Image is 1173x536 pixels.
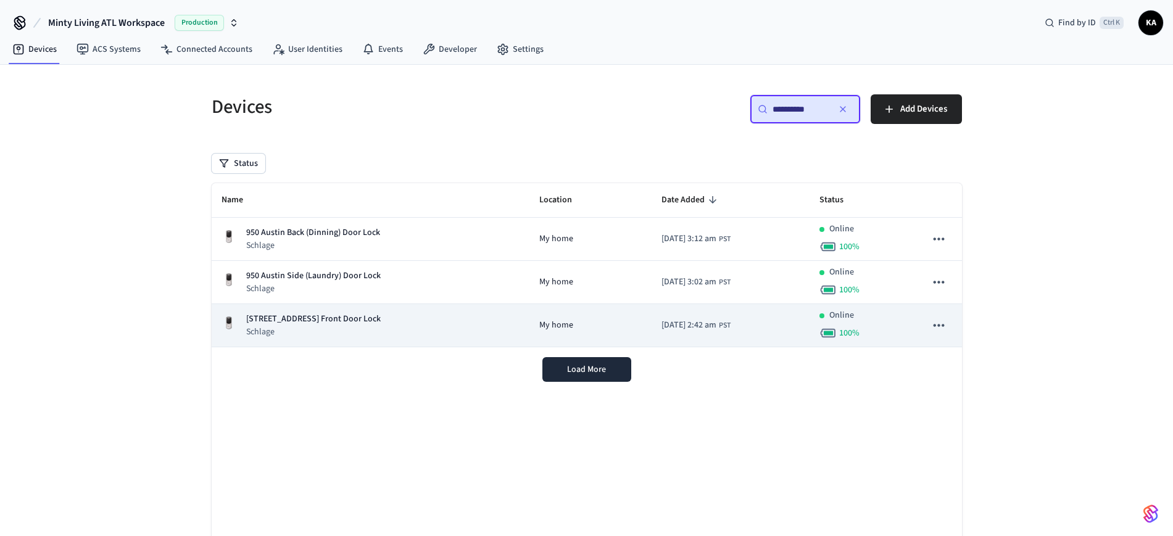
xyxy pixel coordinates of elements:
[1140,12,1162,34] span: KA
[829,266,854,279] p: Online
[413,38,487,60] a: Developer
[246,270,381,282] p: 950 Austin Side (Laundry) Door Lock
[661,276,716,289] span: [DATE] 3:02 am
[246,326,381,338] p: Schlage
[246,282,381,295] p: Schlage
[262,38,352,60] a: User Identities
[661,276,731,289] div: Asia/Manila
[212,154,265,173] button: Status
[175,15,224,31] span: Production
[900,101,947,117] span: Add Devices
[661,191,721,210] span: Date Added
[67,38,151,60] a: ACS Systems
[151,38,262,60] a: Connected Accounts
[2,38,67,60] a: Devices
[539,276,573,289] span: My home
[661,233,731,245] div: Asia/Manila
[719,320,731,331] span: PST
[567,363,606,376] span: Load More
[222,316,236,331] img: Yale Assure Touchscreen Wifi Smart Lock, Satin Nickel, Front
[246,313,381,326] p: [STREET_ADDRESS] Front Door Lock
[661,319,716,332] span: [DATE] 2:42 am
[48,15,165,30] span: Minty Living ATL Workspace
[539,191,588,210] span: Location
[246,239,380,252] p: Schlage
[661,233,716,245] span: [DATE] 3:12 am
[719,277,731,288] span: PST
[1058,17,1096,29] span: Find by ID
[839,241,860,253] span: 100 %
[212,183,962,347] table: sticky table
[829,309,854,322] p: Online
[222,229,236,244] img: Yale Assure Touchscreen Wifi Smart Lock, Satin Nickel, Front
[1100,17,1124,29] span: Ctrl K
[539,233,573,245] span: My home
[222,191,259,210] span: Name
[829,223,854,236] p: Online
[839,327,860,339] span: 100 %
[839,284,860,296] span: 100 %
[719,234,731,245] span: PST
[352,38,413,60] a: Events
[871,94,962,124] button: Add Devices
[487,38,553,60] a: Settings
[819,191,860,210] span: Status
[539,319,573,332] span: My home
[1138,10,1163,35] button: KA
[661,319,731,332] div: Asia/Manila
[542,357,631,382] button: Load More
[222,273,236,287] img: Yale Assure Touchscreen Wifi Smart Lock, Satin Nickel, Front
[1143,504,1158,524] img: SeamLogoGradient.69752ec5.svg
[212,94,579,120] h5: Devices
[1035,12,1134,34] div: Find by IDCtrl K
[246,226,380,239] p: 950 Austin Back (Dinning) Door Lock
